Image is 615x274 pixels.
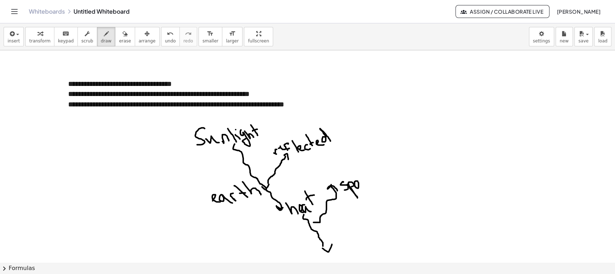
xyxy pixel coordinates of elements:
button: Assign / Collaborate Live [455,5,549,18]
button: save [574,27,593,46]
i: format_size [207,29,214,38]
span: erase [119,38,131,44]
span: save [578,38,588,44]
span: draw [101,38,112,44]
span: new [560,38,569,44]
button: settings [529,27,554,46]
span: undo [165,38,176,44]
button: format_sizesmaller [199,27,222,46]
button: insert [4,27,24,46]
span: smaller [202,38,218,44]
a: Whiteboards [29,8,65,15]
i: undo [167,29,174,38]
button: transform [25,27,54,46]
button: keyboardkeypad [54,27,78,46]
button: load [594,27,611,46]
span: fullscreen [248,38,269,44]
span: insert [8,38,20,44]
span: larger [226,38,239,44]
span: transform [29,38,50,44]
button: format_sizelarger [222,27,242,46]
i: redo [185,29,192,38]
button: redoredo [179,27,197,46]
button: arrange [135,27,160,46]
button: undoundo [161,27,180,46]
button: scrub [77,27,97,46]
button: new [556,27,573,46]
button: [PERSON_NAME] [551,5,606,18]
button: fullscreen [244,27,273,46]
span: keypad [58,38,74,44]
span: redo [183,38,193,44]
span: arrange [139,38,156,44]
span: Assign / Collaborate Live [462,8,543,15]
i: keyboard [62,29,69,38]
i: format_size [229,29,236,38]
span: settings [533,38,550,44]
button: Toggle navigation [9,6,20,17]
span: [PERSON_NAME] [557,8,601,15]
span: scrub [81,38,93,44]
span: load [598,38,607,44]
button: erase [115,27,135,46]
button: draw [97,27,116,46]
